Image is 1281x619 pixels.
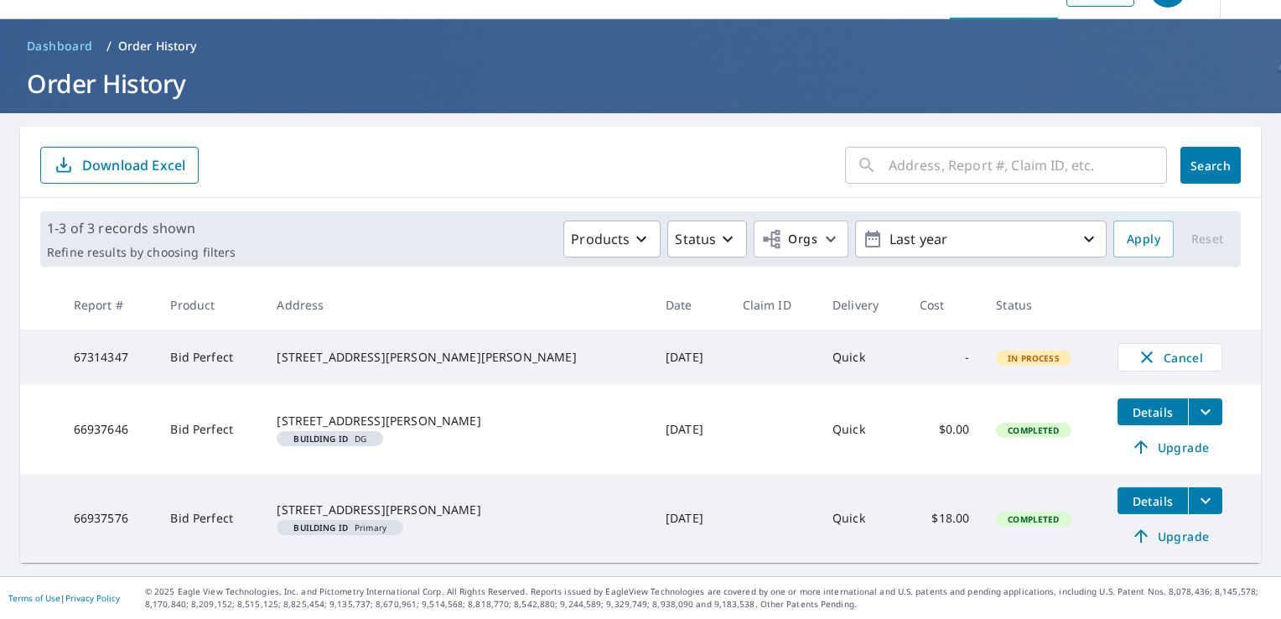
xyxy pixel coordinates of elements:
[40,147,199,184] button: Download Excel
[819,474,906,563] td: Quick
[106,36,112,56] li: /
[652,474,729,563] td: [DATE]
[60,330,158,385] td: 67314347
[983,280,1104,330] th: Status
[293,523,348,532] em: Building ID
[8,592,60,604] a: Terms of Use
[667,221,747,257] button: Status
[47,218,236,238] p: 1-3 of 3 records shown
[1128,437,1212,457] span: Upgrade
[906,385,983,474] td: $0.00
[1188,398,1222,425] button: filesDropdownBtn-66937646
[283,523,397,532] span: Primary
[819,280,906,330] th: Delivery
[60,474,158,563] td: 66937576
[27,38,93,55] span: Dashboard
[1118,398,1188,425] button: detailsBtn-66937646
[145,585,1273,611] p: © 2025 Eagle View Technologies, Inc. and Pictometry International Corp. All Rights Reserved. Repo...
[1118,523,1222,549] a: Upgrade
[819,385,906,474] td: Quick
[998,513,1069,525] span: Completed
[157,330,263,385] td: Bid Perfect
[906,474,983,563] td: $18.00
[855,221,1107,257] button: Last year
[65,592,120,604] a: Privacy Policy
[889,142,1167,189] input: Address, Report #, Claim ID, etc.
[652,385,729,474] td: [DATE]
[906,330,983,385] td: -
[277,349,639,366] div: [STREET_ADDRESS][PERSON_NAME][PERSON_NAME]
[1113,221,1174,257] button: Apply
[1128,493,1178,509] span: Details
[652,280,729,330] th: Date
[263,280,652,330] th: Address
[652,330,729,385] td: [DATE]
[761,229,817,250] span: Orgs
[883,225,1079,254] p: Last year
[8,593,120,603] p: |
[729,280,819,330] th: Claim ID
[571,229,630,249] p: Products
[1127,229,1160,250] span: Apply
[563,221,661,257] button: Products
[1188,487,1222,514] button: filesDropdownBtn-66937576
[293,434,348,443] em: Building ID
[1135,347,1205,367] span: Cancel
[1128,404,1178,420] span: Details
[1180,147,1241,184] button: Search
[675,229,716,249] p: Status
[998,352,1070,364] span: In Process
[157,474,263,563] td: Bid Perfect
[277,502,639,518] div: [STREET_ADDRESS][PERSON_NAME]
[1128,526,1212,546] span: Upgrade
[283,434,376,443] span: DG
[1194,158,1227,174] span: Search
[20,33,1261,60] nav: breadcrumb
[20,33,100,60] a: Dashboard
[157,280,263,330] th: Product
[1118,434,1222,460] a: Upgrade
[82,156,185,174] p: Download Excel
[906,280,983,330] th: Cost
[998,424,1069,436] span: Completed
[277,413,639,429] div: [STREET_ADDRESS][PERSON_NAME]
[118,38,197,55] p: Order History
[157,385,263,474] td: Bid Perfect
[1118,343,1222,372] button: Cancel
[47,245,236,260] p: Refine results by choosing filters
[1118,487,1188,514] button: detailsBtn-66937576
[819,330,906,385] td: Quick
[20,66,1261,101] h1: Order History
[60,280,158,330] th: Report #
[60,385,158,474] td: 66937646
[754,221,848,257] button: Orgs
